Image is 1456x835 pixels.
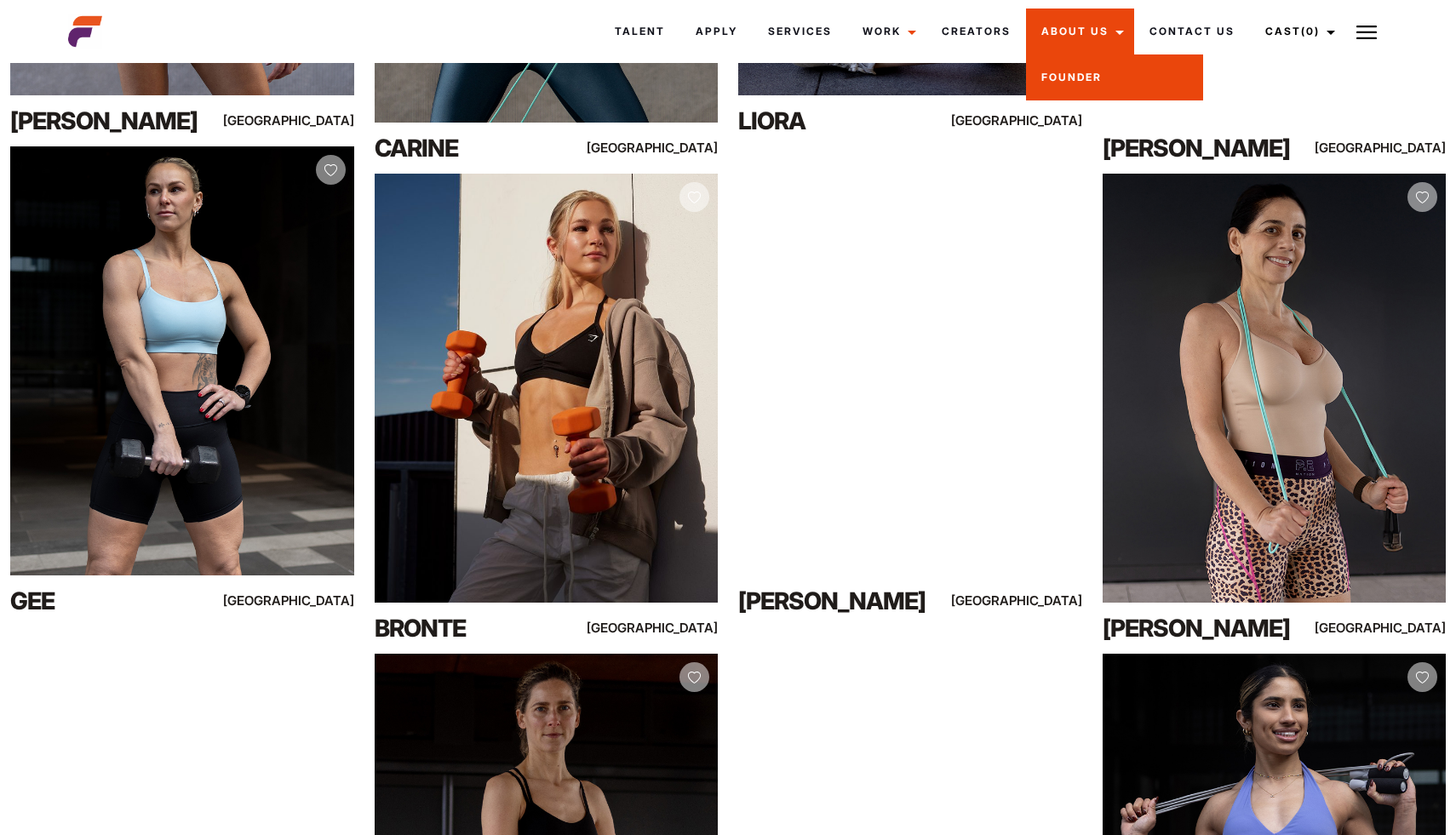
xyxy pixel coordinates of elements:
div: [GEOGRAPHIC_DATA] [615,137,718,158]
div: [GEOGRAPHIC_DATA] [978,110,1081,131]
a: Talent [599,9,680,54]
img: Burger icon [1356,22,1377,43]
div: Liora [738,104,944,138]
div: Carine [375,131,581,165]
div: Bronte [375,611,581,645]
span: (0) [1301,25,1320,37]
div: [GEOGRAPHIC_DATA] [250,110,353,131]
a: Services [753,9,847,54]
a: Apply [680,9,753,54]
a: Cast(0) [1250,9,1345,54]
div: [PERSON_NAME] [10,104,216,138]
img: cropped-aefm-brand-fav-22-square.png [68,14,102,49]
a: Contact Us [1134,9,1250,54]
div: Gee [10,584,216,618]
a: About Us [1026,9,1134,54]
div: [PERSON_NAME] [738,584,944,618]
div: [PERSON_NAME] [1103,131,1309,165]
div: [PERSON_NAME] [1103,611,1309,645]
div: [GEOGRAPHIC_DATA] [250,590,353,611]
a: Creators [926,9,1026,54]
div: [GEOGRAPHIC_DATA] [615,617,718,638]
div: [GEOGRAPHIC_DATA] [1343,617,1446,638]
a: Work [847,9,926,54]
a: Founder [1026,54,1203,100]
div: [GEOGRAPHIC_DATA] [978,590,1081,611]
div: [GEOGRAPHIC_DATA] [1343,137,1446,158]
